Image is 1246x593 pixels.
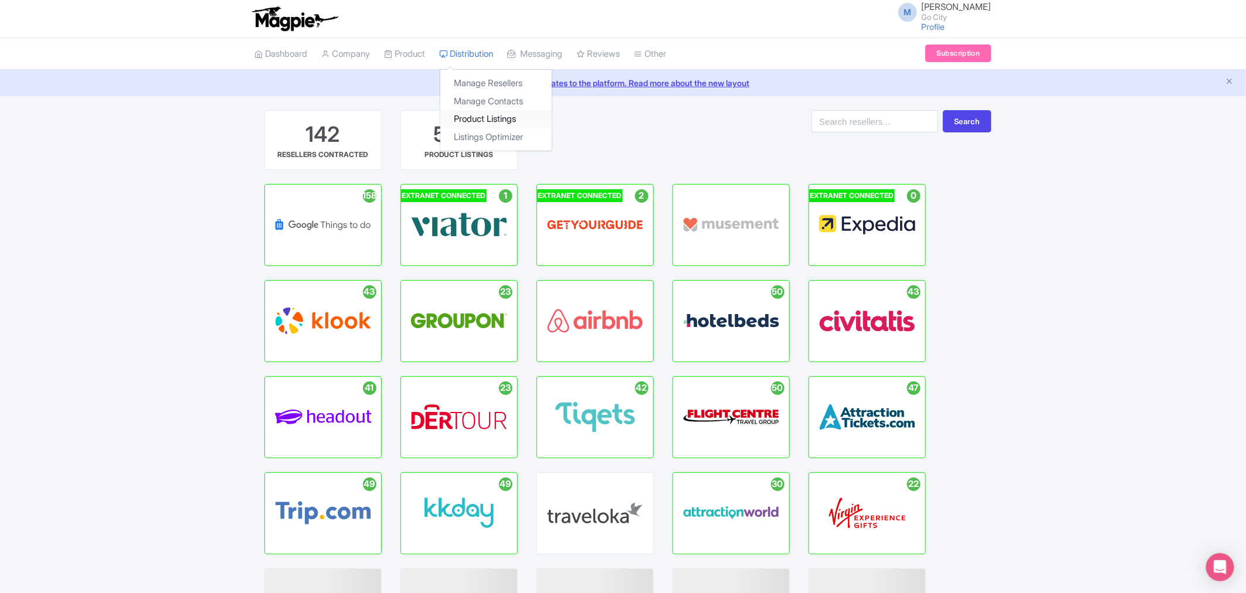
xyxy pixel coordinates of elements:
[322,38,371,70] a: Company
[891,2,992,21] a: M [PERSON_NAME] Go City
[400,280,518,362] a: 23
[1206,553,1234,581] div: Open Intercom Messenger
[537,184,654,266] a: EXTRANET CONNECTED 2
[673,472,790,554] a: 30
[385,38,426,70] a: Product
[809,184,926,266] a: EXTRANET CONNECTED 0
[943,110,991,132] button: Search
[306,120,340,149] div: 142
[264,280,382,362] a: 43
[440,38,494,70] a: Distribution
[264,376,382,458] a: 41
[1225,76,1234,89] button: Close announcement
[440,74,552,93] a: Manage Resellers
[812,110,938,132] input: Search resellers...
[264,110,382,170] a: 142 RESELLERS CONTRACTED
[264,184,382,266] a: 1582
[809,376,926,458] a: 47
[440,128,552,146] a: Listings Optimizer
[440,110,552,128] a: Product Listings
[434,120,484,149] div: 5202
[508,38,563,70] a: Messaging
[425,149,493,160] div: PRODUCT LISTINGS
[673,376,790,458] a: 50
[278,149,368,160] div: RESELLERS CONTRACTED
[7,77,1239,89] a: We made some updates to the platform. Read more about the new layout
[400,472,518,554] a: 49
[634,38,667,70] a: Other
[673,280,790,362] a: 50
[400,184,518,266] a: EXTRANET CONNECTED 1
[922,13,992,21] small: Go City
[809,472,926,554] a: 22
[400,110,518,170] a: 5202 PRODUCT LISTINGS
[577,38,620,70] a: Reviews
[400,376,518,458] a: 23
[922,1,992,12] span: [PERSON_NAME]
[255,38,308,70] a: Dashboard
[440,93,552,111] a: Manage Contacts
[925,45,991,62] a: Subscription
[537,376,654,458] a: 42
[264,472,382,554] a: 49
[249,6,340,32] img: logo-ab69f6fb50320c5b225c76a69d11143b.png
[898,3,917,22] span: M
[922,22,945,32] a: Profile
[809,280,926,362] a: 43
